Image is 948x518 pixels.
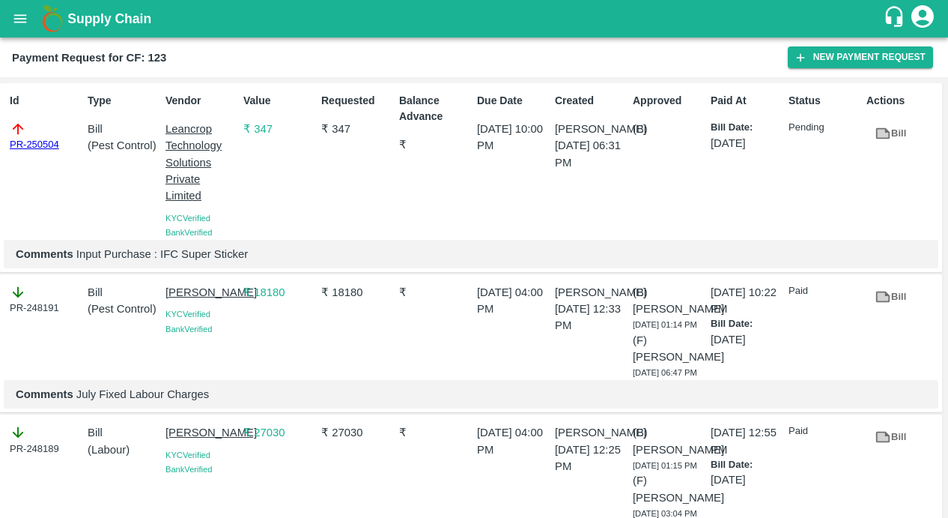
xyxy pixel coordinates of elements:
[3,1,37,36] button: open drawer
[88,93,159,109] p: Type
[909,3,936,34] div: account of current user
[88,442,159,458] p: ( Labour )
[477,424,549,458] p: [DATE] 04:00 PM
[633,284,705,318] p: (B) [PERSON_NAME]
[477,93,549,109] p: Due Date
[321,424,393,441] p: ₹ 27030
[866,424,914,451] a: Bill
[165,451,210,460] span: KYC Verified
[633,509,697,518] span: [DATE] 03:04 PM
[165,93,237,109] p: Vendor
[321,121,393,137] p: ₹ 347
[555,301,627,334] p: [DATE] 12:33 PM
[789,424,860,439] p: Paid
[711,93,783,109] p: Paid At
[633,121,705,137] p: (B)
[37,4,67,34] img: logo
[555,137,627,171] p: [DATE] 06:31 PM
[243,284,315,301] p: ₹ 18180
[165,465,212,474] span: Bank Verified
[165,214,210,223] span: KYC Verified
[243,424,315,441] p: ₹ 27030
[633,472,705,506] p: (F) [PERSON_NAME]
[711,284,783,318] p: [DATE] 10:22 PM
[88,137,159,154] p: ( Pest Control )
[16,388,73,400] b: Comments
[243,121,315,137] p: ₹ 347
[711,135,783,151] p: [DATE]
[789,121,860,135] p: Pending
[633,368,697,377] span: [DATE] 06:47 PM
[711,331,783,348] p: [DATE]
[477,121,549,154] p: [DATE] 10:00 PM
[866,284,914,310] a: Bill
[711,472,783,488] p: [DATE]
[67,11,151,26] b: Supply Chain
[711,121,783,135] p: Bill Date:
[633,461,697,470] span: [DATE] 01:15 PM
[789,93,860,109] p: Status
[399,424,471,441] p: ₹
[88,301,159,317] p: ( Pest Control )
[10,424,82,456] div: PR-248189
[633,93,705,109] p: Approved
[10,284,82,316] div: PR-248191
[477,284,549,318] p: [DATE] 04:00 PM
[555,284,627,301] p: [PERSON_NAME]
[711,317,783,331] p: Bill Date:
[165,424,237,441] p: [PERSON_NAME]
[16,386,926,403] p: July Fixed Labour Charges
[399,284,471,301] p: ₹
[788,46,933,68] button: New Payment Request
[10,137,59,152] a: PR-250504
[789,284,860,298] p: Paid
[165,284,237,301] p: [PERSON_NAME]
[711,424,783,458] p: [DATE] 12:55 PM
[165,121,237,204] p: Leancrop Technology Solutions Private Limited
[555,121,627,137] p: [PERSON_NAME]
[88,424,159,441] p: Bill
[399,93,471,124] p: Balance Advance
[883,5,909,32] div: customer-support
[711,458,783,472] p: Bill Date:
[399,136,471,153] p: ₹
[555,93,627,109] p: Created
[243,93,315,109] p: Value
[10,93,82,109] p: Id
[633,332,705,366] p: (F) [PERSON_NAME]
[16,248,73,260] b: Comments
[165,310,210,319] span: KYC Verified
[16,246,926,262] p: Input Purchase : IFC Super Sticker
[321,284,393,301] p: ₹ 18180
[866,121,914,147] a: Bill
[321,93,393,109] p: Requested
[866,93,938,109] p: Actions
[555,442,627,475] p: [DATE] 12:25 PM
[88,121,159,137] p: Bill
[633,320,697,329] span: [DATE] 01:14 PM
[633,424,705,458] p: (B) [PERSON_NAME]
[555,424,627,441] p: [PERSON_NAME]
[67,8,883,29] a: Supply Chain
[12,52,166,64] b: Payment Request for CF: 123
[88,284,159,301] p: Bill
[165,228,212,237] span: Bank Verified
[165,325,212,334] span: Bank Verified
